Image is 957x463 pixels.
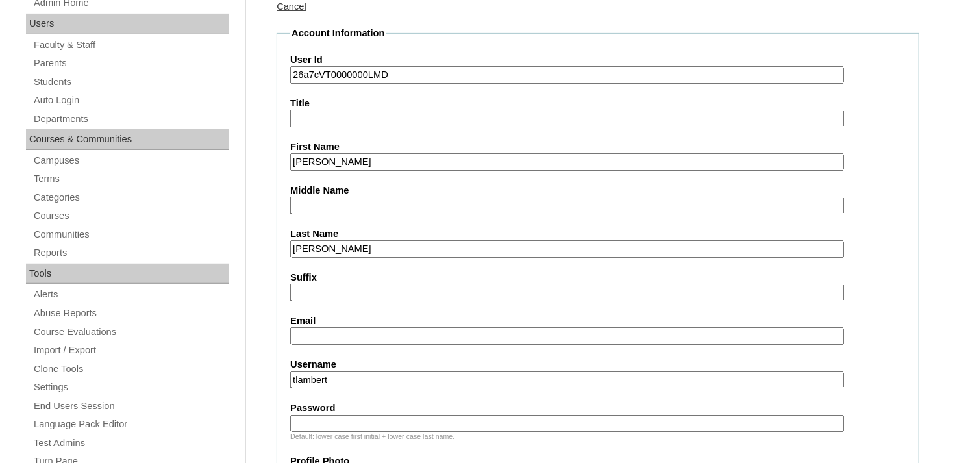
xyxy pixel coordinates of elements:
a: Categories [32,190,229,206]
a: Cancel [277,1,306,12]
label: Last Name [290,227,906,241]
label: Email [290,314,906,328]
div: Tools [26,264,229,284]
label: Password [290,401,906,415]
label: User Id [290,53,906,67]
a: Campuses [32,153,229,169]
a: End Users Session [32,398,229,414]
label: First Name [290,140,906,154]
a: Communities [32,227,229,243]
a: Import / Export [32,342,229,358]
a: Abuse Reports [32,305,229,321]
a: Settings [32,379,229,395]
div: Default: lower case first initial + lower case last name. [290,432,906,442]
a: Departments [32,111,229,127]
a: Language Pack Editor [32,416,229,432]
a: Students [32,74,229,90]
a: Clone Tools [32,361,229,377]
label: Title [290,97,906,110]
label: Suffix [290,271,906,284]
a: Terms [32,171,229,187]
label: Username [290,358,906,371]
a: Courses [32,208,229,224]
a: Test Admins [32,435,229,451]
label: Middle Name [290,184,906,197]
a: Auto Login [32,92,229,108]
a: Reports [32,245,229,261]
a: Parents [32,55,229,71]
legend: Account Information [290,27,386,40]
a: Alerts [32,286,229,303]
div: Users [26,14,229,34]
div: Courses & Communities [26,129,229,150]
a: Faculty & Staff [32,37,229,53]
a: Course Evaluations [32,324,229,340]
